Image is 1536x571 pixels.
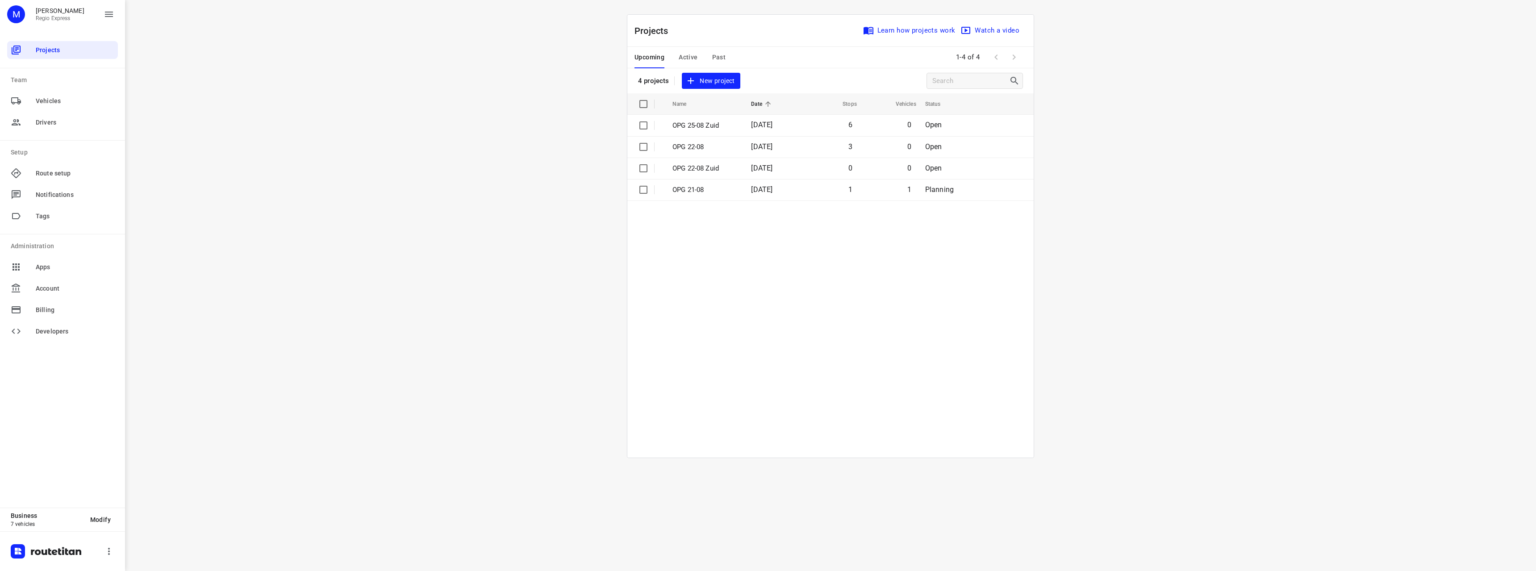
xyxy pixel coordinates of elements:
p: OPG 22-08 [672,142,738,152]
p: Setup [11,148,118,157]
span: Open [925,142,942,151]
span: Stops [831,99,857,109]
p: Business [11,512,83,519]
p: Team [11,75,118,85]
span: Active [679,52,697,63]
span: [DATE] [751,164,772,172]
button: New project [682,73,740,89]
span: Billing [36,305,114,315]
span: Drivers [36,118,114,127]
div: Vehicles [7,92,118,110]
div: Route setup [7,164,118,182]
div: Account [7,279,118,297]
div: Drivers [7,113,118,131]
p: OPG 21-08 [672,185,738,195]
div: Developers [7,322,118,340]
span: Tags [36,212,114,221]
span: Vehicles [884,99,916,109]
span: 0 [907,142,911,151]
button: Modify [83,512,118,528]
p: OPG 22-08 Zuid [672,163,738,174]
span: Developers [36,327,114,336]
span: Planning [925,185,954,194]
span: New project [687,75,735,87]
p: Regio Express [36,15,84,21]
span: Open [925,121,942,129]
span: Open [925,164,942,172]
p: 7 vehicles [11,521,83,527]
span: 3 [848,142,852,151]
p: 4 projects [638,77,669,85]
span: Route setup [36,169,114,178]
div: Billing [7,301,118,319]
span: 1 [848,185,852,194]
span: 1-4 of 4 [952,48,984,67]
div: Apps [7,258,118,276]
span: Past [712,52,726,63]
span: 0 [848,164,852,172]
span: Projects [36,46,114,55]
p: Max Bisseling [36,7,84,14]
p: Administration [11,242,118,251]
span: 6 [848,121,852,129]
span: 1 [907,185,911,194]
p: Projects [634,24,676,38]
span: [DATE] [751,121,772,129]
span: Previous Page [987,48,1005,66]
span: Modify [90,516,111,523]
div: Search [1009,75,1023,86]
span: Upcoming [634,52,664,63]
span: Status [925,99,952,109]
p: OPG 25-08 Zuid [672,121,738,131]
span: Vehicles [36,96,114,106]
span: Date [751,99,774,109]
span: Name [672,99,698,109]
span: 0 [907,121,911,129]
div: M [7,5,25,23]
div: Projects [7,41,118,59]
div: Tags [7,207,118,225]
span: 0 [907,164,911,172]
span: Account [36,284,114,293]
div: Notifications [7,186,118,204]
span: [DATE] [751,142,772,151]
span: Apps [36,263,114,272]
span: [DATE] [751,185,772,194]
span: Notifications [36,190,114,200]
span: Next Page [1005,48,1023,66]
input: Search projects [932,74,1009,88]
